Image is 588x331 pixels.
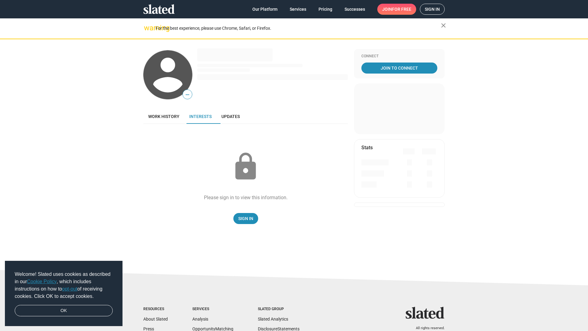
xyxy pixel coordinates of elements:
mat-card-title: Stats [361,144,373,151]
span: for free [392,4,411,15]
span: Interests [189,114,212,119]
a: Our Platform [247,4,282,15]
a: Updates [217,109,245,124]
div: Resources [143,307,168,312]
div: Connect [361,54,437,59]
a: Join To Connect [361,63,437,74]
mat-icon: warning [144,24,151,32]
span: Welcome! Slated uses cookies as described in our , which includes instructions on how to of recei... [15,271,113,300]
a: Pricing [314,4,337,15]
span: Services [290,4,306,15]
a: Analysis [192,317,208,321]
span: Updates [221,114,240,119]
a: Joinfor free [377,4,416,15]
div: For the best experience, please use Chrome, Safari, or Firefox. [156,24,441,32]
a: About Slated [143,317,168,321]
a: opt-out [62,286,77,291]
a: dismiss cookie message [15,305,113,317]
span: Join To Connect [363,63,436,74]
span: Pricing [318,4,332,15]
a: Sign In [233,213,258,224]
span: Join [382,4,411,15]
a: Services [285,4,311,15]
mat-icon: lock [230,151,261,182]
div: Please sign in to view this information. [204,194,288,201]
a: Work history [143,109,184,124]
a: Cookie Policy [27,279,57,284]
span: Our Platform [252,4,277,15]
a: Slated Analytics [258,317,288,321]
div: Slated Group [258,307,300,312]
span: Successes [345,4,365,15]
span: Work history [148,114,179,119]
a: Interests [184,109,217,124]
span: Sign In [238,213,253,224]
div: Services [192,307,233,312]
div: cookieconsent [5,261,123,326]
a: Sign in [420,4,445,15]
a: Successes [340,4,370,15]
mat-icon: close [440,22,447,29]
span: — [183,91,192,99]
span: Sign in [425,4,440,14]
